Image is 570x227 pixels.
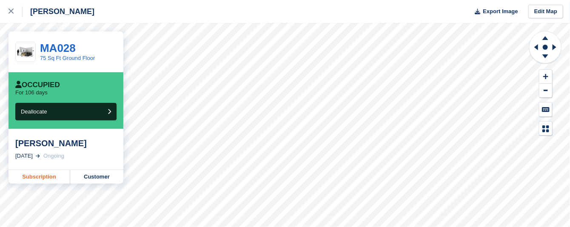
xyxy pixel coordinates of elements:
[539,84,552,98] button: Zoom Out
[23,6,94,17] div: [PERSON_NAME]
[539,122,552,136] button: Map Legend
[15,89,48,96] p: For 106 days
[539,102,552,116] button: Keyboard Shortcuts
[15,152,33,160] div: [DATE]
[539,70,552,84] button: Zoom In
[15,81,60,89] div: Occupied
[43,152,64,160] div: Ongoing
[9,170,70,184] a: Subscription
[470,5,518,19] button: Export Image
[21,108,47,115] span: Deallocate
[15,138,117,148] div: [PERSON_NAME]
[40,42,76,54] a: MA028
[36,154,40,158] img: arrow-right-light-icn-cde0832a797a2874e46488d9cf13f60e5c3a73dbe684e267c42b8395dfbc2abf.svg
[40,55,95,61] a: 75 Sq Ft Ground Floor
[16,45,35,60] img: 75-sqft-unit.jpg
[15,103,117,120] button: Deallocate
[528,5,563,19] a: Edit Map
[70,170,123,184] a: Customer
[483,7,518,16] span: Export Image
